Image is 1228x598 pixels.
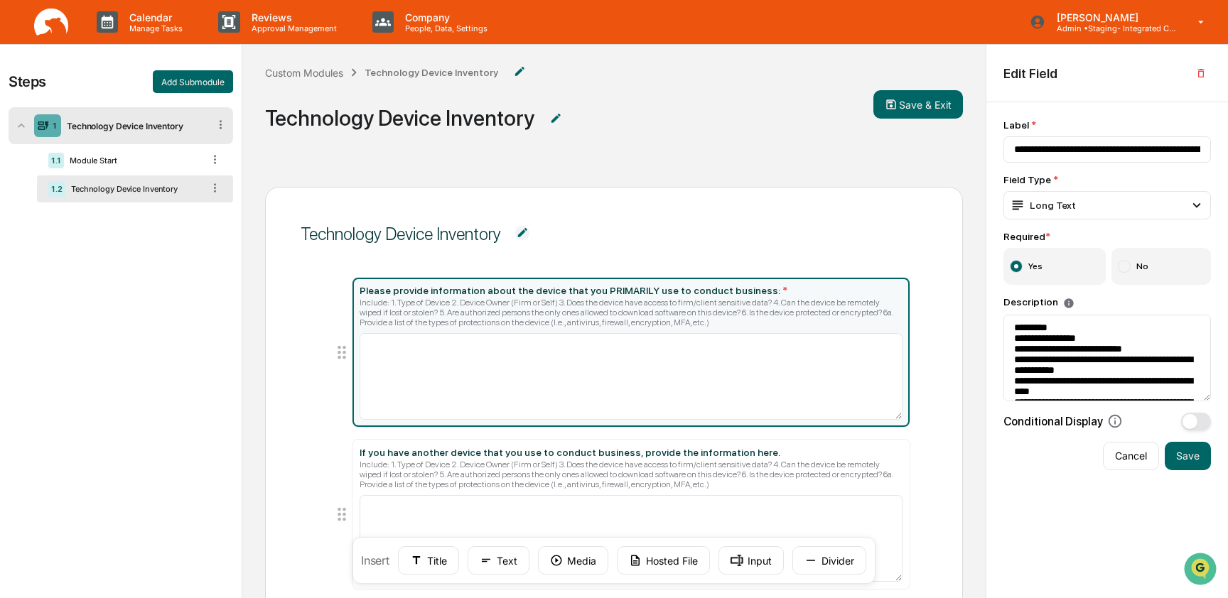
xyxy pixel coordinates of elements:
[1165,442,1211,470] button: Save
[1003,174,1211,185] div: Field Type
[141,241,172,251] span: Pylon
[515,226,529,240] img: Additional Document Icon
[64,156,203,165] div: Module Start
[1010,197,1076,213] div: Long Text
[28,179,92,193] span: Preclearance
[48,123,180,134] div: We're available if you need us!
[301,224,501,244] div: Technology Device Inventory
[9,200,95,226] a: 🔎Data Lookup
[118,11,190,23] p: Calendar
[265,105,534,131] div: Technology Device Inventory
[65,184,203,194] div: Technology Device Inventory
[48,109,233,123] div: Start new chat
[242,113,259,130] button: Start new chat
[153,70,233,93] button: Add Submodule
[549,112,563,126] img: Additional Document Icon
[14,180,26,192] div: 🖐️
[1003,413,1123,429] div: Conditional Display
[97,173,182,199] a: 🗄️Attestations
[360,447,903,458] div: If you have another device that you use to conduct business, provide the information here.
[468,546,529,575] button: Text
[1003,296,1211,308] div: Description
[1103,442,1159,470] button: Cancel
[365,67,498,78] div: Technology Device Inventory
[34,9,68,36] img: logo
[360,460,903,489] div: Include: 1. Type of Device 2. Device Owner (Firm or Self) 3. Does the device have access to firm/...
[1003,248,1106,285] label: Yes
[512,65,527,79] img: Additional Document Icon
[360,298,903,327] div: Include: 1. Type of Device 2. Device Owner (Firm or Self) 3. Does the device have access to firm/...
[265,67,343,79] div: Custom Modules
[1003,119,1211,131] div: Label
[538,546,608,575] button: Media
[240,11,344,23] p: Reviews
[1111,248,1212,285] label: No
[103,180,114,192] div: 🗄️
[61,121,208,131] div: Technology Device Inventory
[394,11,495,23] p: Company
[1045,23,1178,33] p: Admin • Staging- Integrated Compliance Advisors
[9,173,97,199] a: 🖐️Preclearance
[28,206,90,220] span: Data Lookup
[718,546,784,575] button: Input
[352,537,876,584] div: Insert
[398,546,459,575] button: Title
[873,90,963,119] button: Save & Exit
[792,546,866,575] button: Divider
[1003,231,1211,242] div: Required
[48,153,64,168] div: 1.1
[1183,551,1221,589] iframe: Open customer support
[394,23,495,33] p: People, Data, Settings
[53,121,57,131] div: 1
[240,23,344,33] p: Approval Management
[118,23,190,33] p: Manage Tasks
[14,109,40,134] img: 1746055101610-c473b297-6a78-478c-a979-82029cc54cd1
[14,207,26,219] div: 🔎
[14,30,259,53] p: How can we help?
[1045,11,1178,23] p: [PERSON_NAME]
[617,546,710,575] button: Hosted File
[48,181,65,197] div: 1.2
[117,179,176,193] span: Attestations
[1003,66,1057,81] h2: Edit Field
[360,285,903,296] div: Please provide information about the device that you PRIMARILY use to conduct business:
[9,73,46,90] div: Steps
[100,240,172,251] a: Powered byPylon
